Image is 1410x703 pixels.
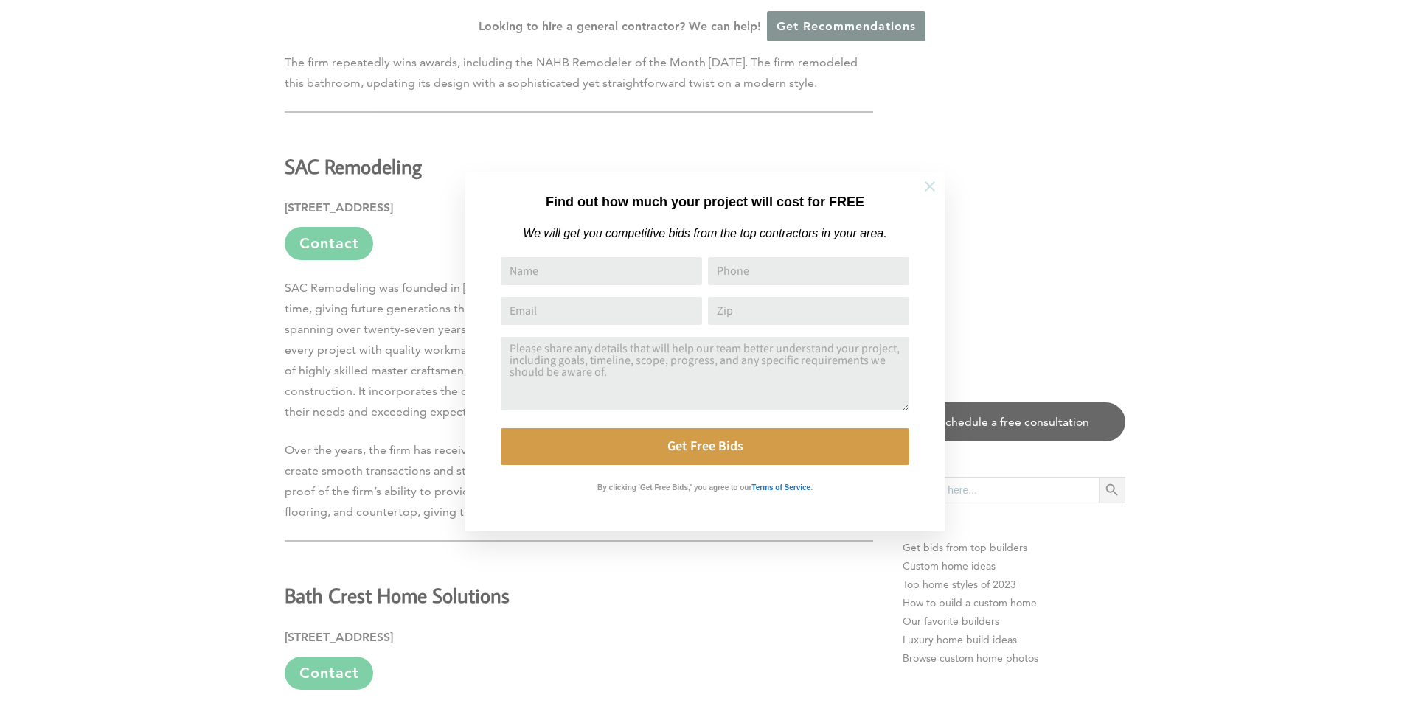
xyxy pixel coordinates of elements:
[501,337,909,410] textarea: Comment or Message
[501,297,702,325] input: Email Address
[501,428,909,465] button: Get Free Bids
[708,297,909,325] input: Zip
[501,257,702,285] input: Name
[904,161,956,212] button: Close
[523,227,886,239] em: We will get you competitive bids from the top contractors in your area.
[810,483,813,492] strong: .
[751,483,810,492] strong: Terms of Service
[751,480,810,492] a: Terms of Service
[708,257,909,285] input: Phone
[546,195,864,209] strong: Find out how much your project will cost for FREE
[597,483,751,492] strong: By clicking 'Get Free Bids,' you agree to our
